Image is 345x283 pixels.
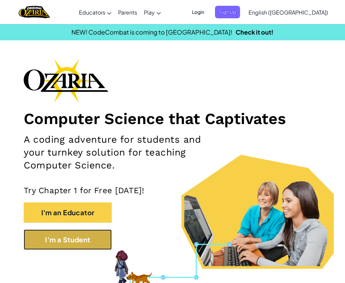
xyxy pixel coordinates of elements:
a: Parents [115,3,141,21]
a: Ozaria by CodeCombat logo [19,5,50,19]
span: NEW! CodeCombat is coming to [GEOGRAPHIC_DATA]! [71,28,232,36]
a: Check it out! [236,28,274,36]
h2: A coding adventure for students and your turnkey solution for teaching Computer Science. [24,133,223,172]
a: Play [141,3,164,21]
h1: Computer Science that Captivates [24,109,321,128]
span: English ([GEOGRAPHIC_DATA]) [249,9,328,16]
span: Educators [79,9,105,16]
a: English ([GEOGRAPHIC_DATA]) [245,3,331,21]
img: Ozaria branding logo [24,59,108,102]
button: Sign Up [215,6,240,18]
button: I'm a Student [24,229,112,250]
a: Educators [76,3,115,21]
button: Login [188,6,208,18]
button: I'm an Educator [24,202,112,223]
img: Home [19,5,50,19]
p: Try Chapter 1 for Free [DATE]! [24,185,321,196]
span: Play [144,9,155,16]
